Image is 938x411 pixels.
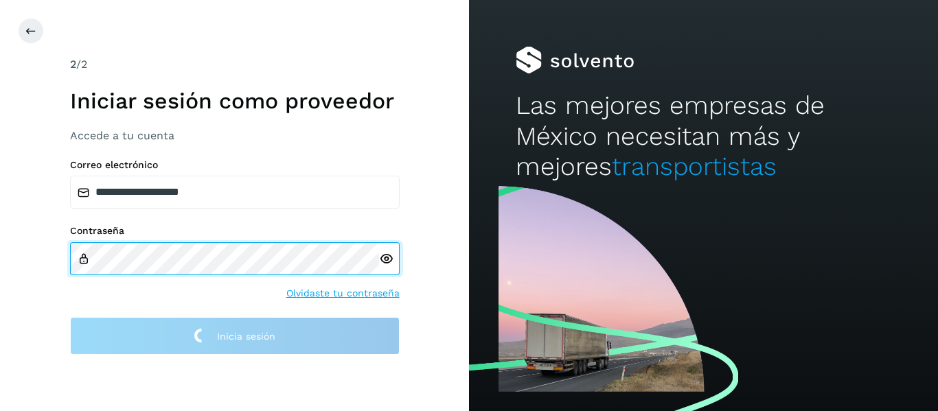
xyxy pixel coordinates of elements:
[70,56,400,73] div: /2
[70,317,400,355] button: Inicia sesión
[70,159,400,171] label: Correo electrónico
[70,129,400,142] h3: Accede a tu cuenta
[70,225,400,237] label: Contraseña
[70,58,76,71] span: 2
[217,331,275,341] span: Inicia sesión
[612,152,777,181] span: transportistas
[70,88,400,114] h1: Iniciar sesión como proveedor
[286,286,400,301] a: Olvidaste tu contraseña
[516,91,891,182] h2: Las mejores empresas de México necesitan más y mejores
